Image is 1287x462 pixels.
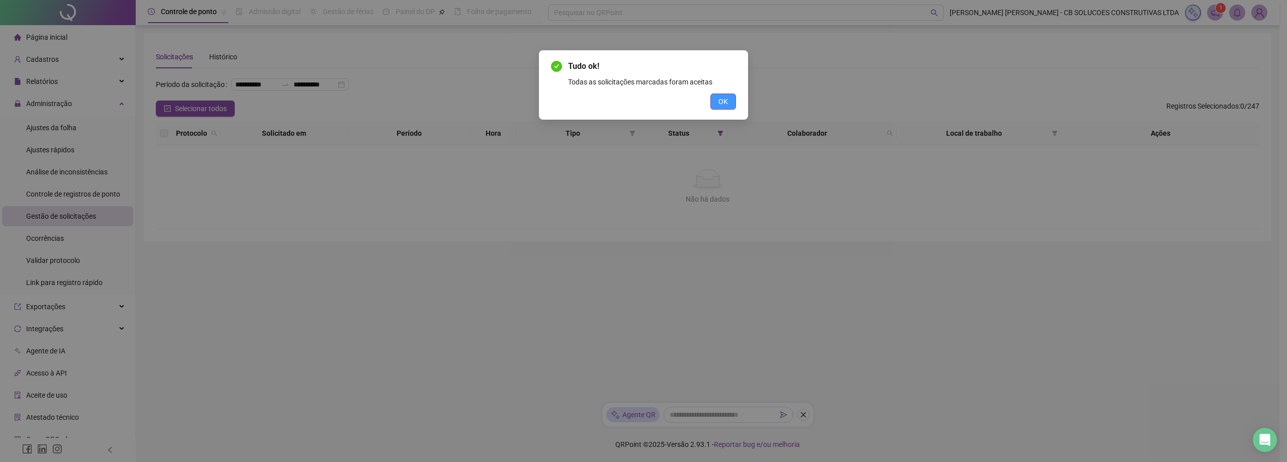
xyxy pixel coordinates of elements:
[718,96,728,107] span: OK
[1253,428,1277,452] div: Open Intercom Messenger
[568,76,736,87] div: Todas as solicitações marcadas foram aceitas
[710,94,736,110] button: OK
[551,61,562,72] span: check-circle
[568,60,736,72] span: Tudo ok!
